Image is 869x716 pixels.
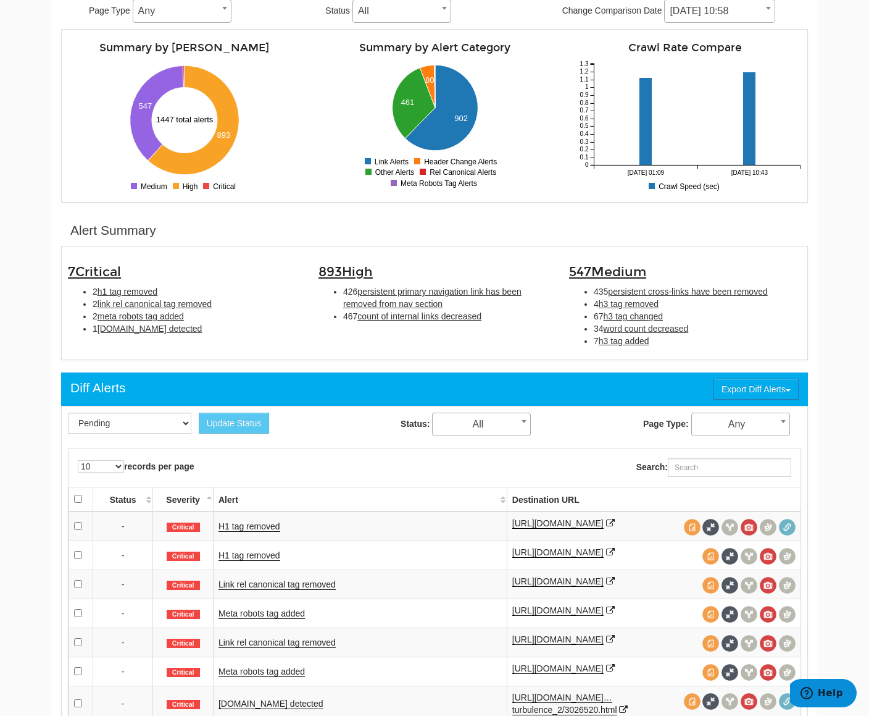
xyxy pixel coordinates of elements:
[75,264,121,280] span: Critical
[580,100,589,107] tspan: 0.8
[133,2,231,20] span: Any
[594,322,801,335] li: 34
[512,693,617,715] a: [URL][DOMAIN_NAME]…turbulence_2/3026520.html
[93,570,153,599] td: -
[98,299,212,309] span: link rel canonical tag removed
[512,518,604,529] a: [URL][DOMAIN_NAME]
[580,61,589,68] tspan: 1.3
[702,519,719,536] span: Full Source Diff
[98,287,157,297] span: h1 tag removed
[721,664,738,681] span: Full Source Diff
[741,664,757,681] span: View headers
[199,413,270,434] button: Update Status
[580,77,589,83] tspan: 1.1
[760,519,776,536] span: Compare screenshots
[580,116,589,122] tspan: 0.6
[702,548,719,565] span: View source
[760,635,776,652] span: View screenshot
[599,299,659,309] span: h3 tag removed
[721,548,738,565] span: Full Source Diff
[741,693,757,710] span: View screenshot
[779,548,796,565] span: Compare screenshots
[93,298,300,310] li: 2
[721,635,738,652] span: Full Source Diff
[580,154,589,161] tspan: 0.1
[512,634,604,645] a: [URL][DOMAIN_NAME]
[594,310,801,322] li: 67
[580,131,589,138] tspan: 0.4
[70,221,156,240] div: Alert Summary
[608,287,767,297] span: persistent cross-links have been removed
[569,264,646,280] span: 547
[512,576,604,587] a: [URL][DOMAIN_NAME]
[353,2,451,20] span: All
[167,668,200,678] span: Critical
[731,170,768,177] tspan: [DATE] 10:43
[741,548,757,565] span: View headers
[318,42,551,54] h4: Summary by Alert Category
[213,487,507,512] th: Alert: activate to sort column ascending
[569,42,801,54] h4: Crawl Rate Compare
[89,6,130,15] span: Page Type
[93,285,300,298] li: 2
[93,512,153,541] td: -
[218,579,336,590] a: Link rel canonical tag removed
[78,460,124,473] select: records per page
[779,606,796,623] span: Compare screenshots
[562,6,662,15] span: Change Comparison Date
[218,550,280,561] a: H1 tag removed
[741,635,757,652] span: View headers
[741,577,757,594] span: View headers
[721,606,738,623] span: Full Source Diff
[691,413,790,436] span: Any
[218,521,280,532] a: H1 tag removed
[721,577,738,594] span: Full Source Diff
[70,379,125,397] div: Diff Alerts
[604,324,689,334] span: word count decreased
[779,664,796,681] span: Compare screenshots
[760,664,776,681] span: View screenshot
[668,458,791,477] input: Search:
[585,162,589,169] tspan: 0
[167,523,200,533] span: Critical
[636,458,791,477] label: Search:
[591,264,646,280] span: Medium
[741,519,757,536] span: View screenshot
[218,667,305,677] a: Meta robots tag added
[343,285,551,310] li: 426
[702,693,719,710] span: Full Source Diff
[318,264,373,280] span: 893
[167,552,200,562] span: Critical
[218,609,305,619] a: Meta robots tag added
[684,693,701,710] span: View source
[68,264,121,280] span: 7
[760,548,776,565] span: View screenshot
[93,310,300,322] li: 2
[167,639,200,649] span: Critical
[779,519,796,536] span: Redirect chain
[790,679,857,710] iframe: Opens a widget where you can find more information
[68,42,300,54] h4: Summary by [PERSON_NAME]
[93,487,153,512] th: Status: activate to sort column ascending
[721,693,738,710] span: View headers
[343,287,522,309] span: persistent primary navigation link has been removed from nav section
[580,146,589,153] tspan: 0.2
[401,419,430,429] strong: Status:
[325,6,350,15] span: Status
[760,577,776,594] span: View screenshot
[580,123,589,130] tspan: 0.5
[604,311,663,321] span: h3 tag changed
[721,519,738,536] span: View headers
[432,413,531,436] span: All
[93,599,153,628] td: -
[594,298,801,310] li: 4
[580,107,589,114] tspan: 0.7
[167,581,200,591] span: Critical
[93,657,153,686] td: -
[507,487,800,512] th: Destination URL
[643,419,689,429] strong: Page Type:
[98,311,184,321] span: meta robots tag added
[512,663,604,674] a: [URL][DOMAIN_NAME]
[713,379,799,400] button: Export Diff Alerts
